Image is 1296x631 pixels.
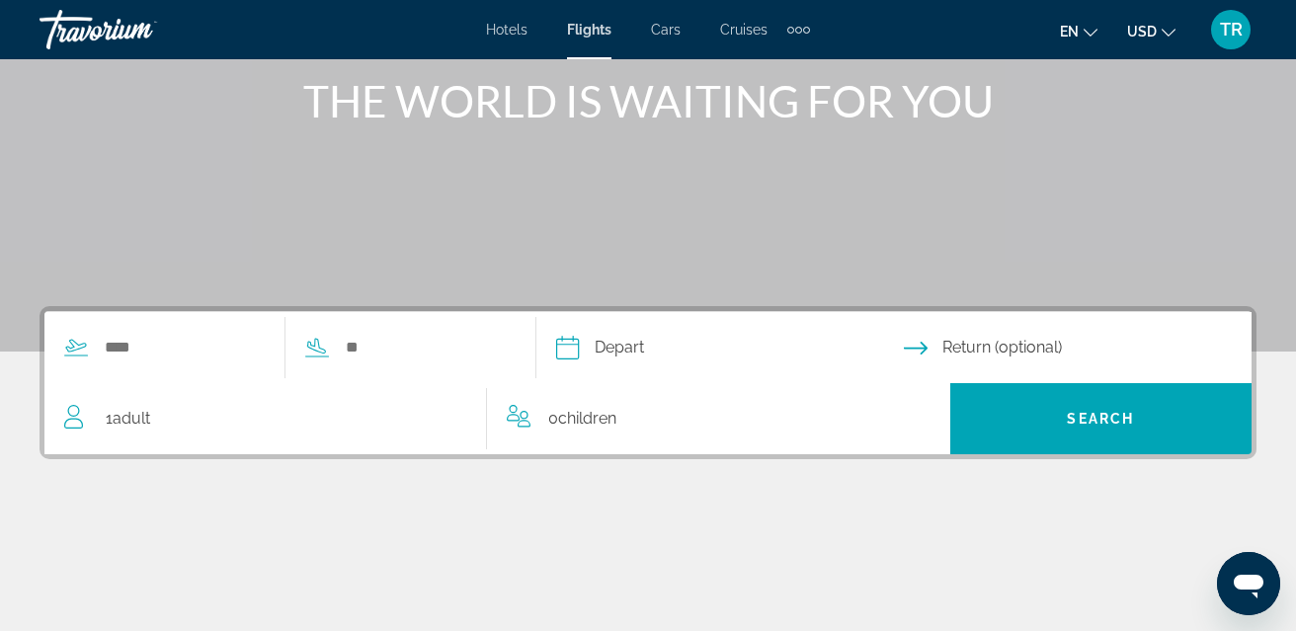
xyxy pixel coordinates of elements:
[787,14,810,45] button: Extra navigation items
[1127,24,1157,39] span: USD
[113,409,150,428] span: Adult
[567,22,611,38] a: Flights
[278,75,1018,126] h1: THE WORLD IS WAITING FOR YOU
[486,22,527,38] a: Hotels
[44,311,1252,454] div: Search widget
[1127,17,1175,45] button: Change currency
[548,405,616,433] span: 0
[40,4,237,55] a: Travorium
[1060,24,1079,39] span: en
[558,409,616,428] span: Children
[1067,411,1134,427] span: Search
[950,383,1253,454] button: Search
[556,312,904,383] button: Depart date
[720,22,768,38] a: Cruises
[44,383,950,454] button: Travelers: 1 adult, 0 children
[106,405,150,433] span: 1
[1060,17,1097,45] button: Change language
[651,22,681,38] a: Cars
[1220,20,1243,39] span: TR
[904,312,1252,383] button: Return date
[1217,552,1280,615] iframe: Button to launch messaging window
[942,334,1062,361] span: Return (optional)
[1205,9,1256,50] button: User Menu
